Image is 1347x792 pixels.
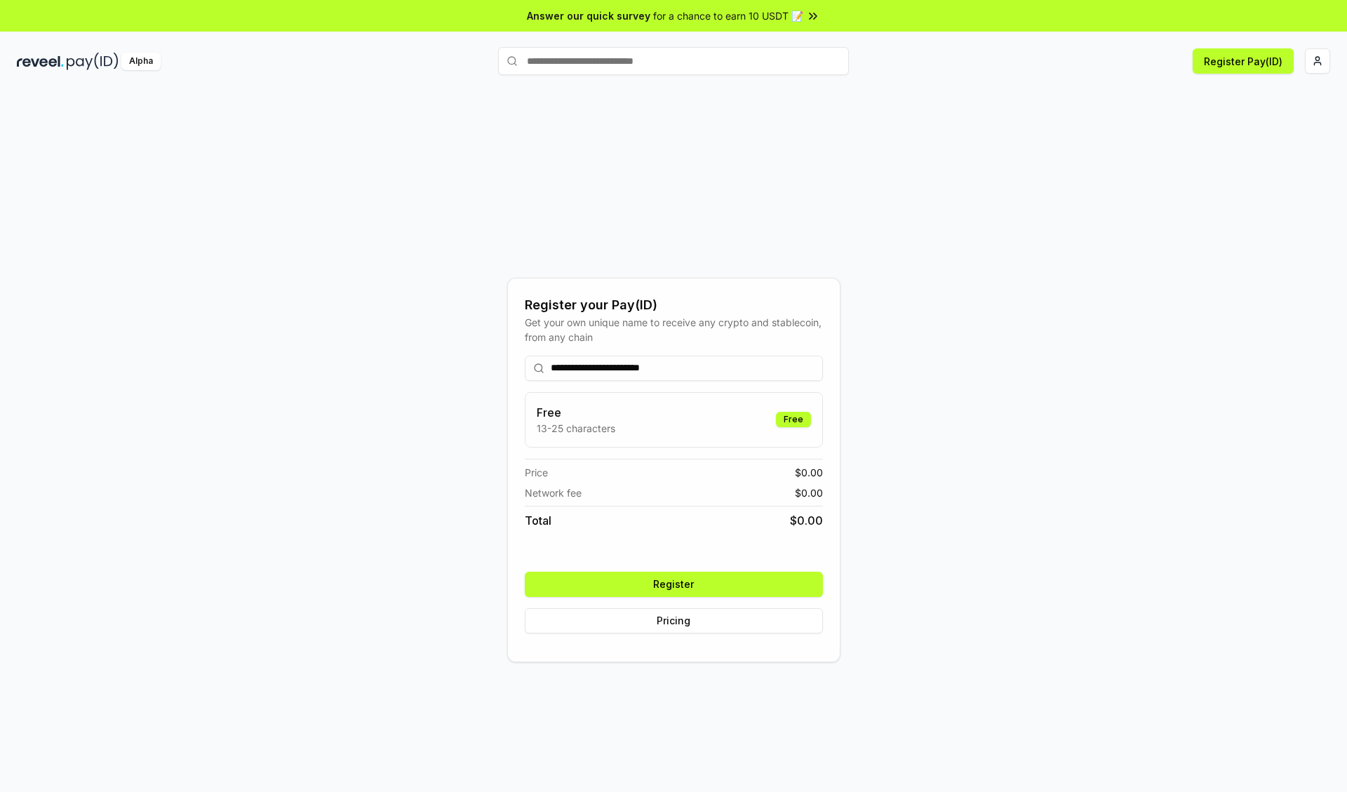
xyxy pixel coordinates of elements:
[653,8,803,23] span: for a chance to earn 10 USDT 📝
[525,465,548,480] span: Price
[537,404,615,421] h3: Free
[525,295,823,315] div: Register your Pay(ID)
[525,485,582,500] span: Network fee
[525,572,823,597] button: Register
[1193,48,1294,74] button: Register Pay(ID)
[795,485,823,500] span: $ 0.00
[525,315,823,344] div: Get your own unique name to receive any crypto and stablecoin, from any chain
[537,421,615,436] p: 13-25 characters
[790,512,823,529] span: $ 0.00
[527,8,650,23] span: Answer our quick survey
[67,53,119,70] img: pay_id
[525,512,551,529] span: Total
[795,465,823,480] span: $ 0.00
[525,608,823,633] button: Pricing
[17,53,64,70] img: reveel_dark
[776,412,811,427] div: Free
[121,53,161,70] div: Alpha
